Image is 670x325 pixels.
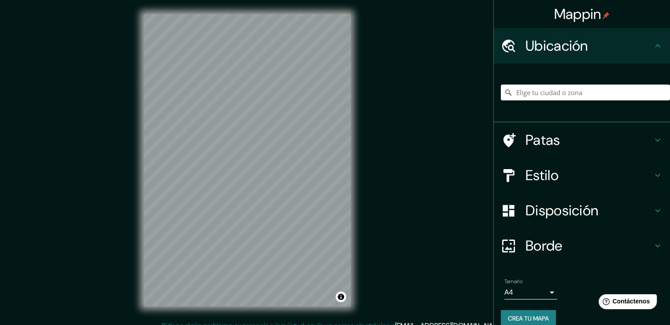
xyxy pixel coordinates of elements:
font: Disposición [526,201,598,220]
font: Tamaño [504,278,522,285]
div: Patas [494,122,670,158]
div: Ubicación [494,28,670,63]
iframe: Lanzador de widgets de ayuda [592,291,660,315]
font: Ubicación [526,37,588,55]
div: Borde [494,228,670,263]
div: Disposición [494,193,670,228]
img: pin-icon.png [603,12,610,19]
font: Patas [526,131,560,149]
input: Elige tu ciudad o zona [501,85,670,100]
font: Estilo [526,166,559,185]
font: Crea tu mapa [508,314,549,322]
button: Activar o desactivar atribución [336,292,346,302]
font: A4 [504,288,513,297]
canvas: Mapa [144,14,351,307]
font: Borde [526,236,563,255]
font: Mappin [554,5,601,23]
div: Estilo [494,158,670,193]
div: A4 [504,285,557,299]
